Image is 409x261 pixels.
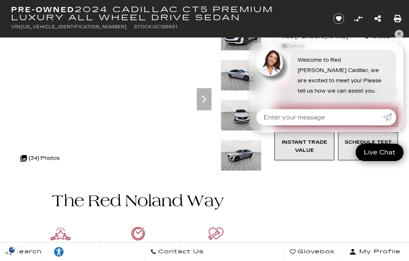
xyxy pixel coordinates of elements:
iframe: Interactive Walkaround/Photo gallery of the vehicle/product [11,20,215,173]
div: Welcome to Red [PERSON_NAME] Cadillac, we are excited to meet you! Please tell us how we can assi... [290,50,396,102]
button: Open user profile menu [341,243,409,261]
a: Live Chat [356,144,403,161]
span: Glovebox [296,247,335,257]
input: Enter your message [256,109,383,125]
button: Save vehicle [331,13,347,25]
span: [US_VEHICLE_IDENTIFICATION_NUMBER] [21,24,127,29]
a: Contact Us [145,243,210,261]
img: Used 2024 Crystal White Tricoat Cadillac Premium Luxury image 3 [221,100,262,131]
section: Click to Open Cookie Consent Modal [4,246,21,254]
a: Details [282,42,391,52]
span: Stock: [134,24,153,29]
span: UC126651 [153,24,177,29]
span: Contact Us [156,247,204,257]
span: My Profile [356,247,401,257]
a: Submit [383,109,396,125]
a: Instant Trade Value [274,132,334,160]
span: Live Chat [360,148,399,157]
span: Search [11,247,42,257]
strong: Pre-Owned [11,5,75,14]
span: Instant Trade Value [282,139,327,153]
a: Share this Pre-Owned 2024 Cadillac CT5 Premium Luxury All Wheel Drive Sedan [374,14,381,24]
a: Glovebox [284,243,341,261]
button: Compare Vehicle [353,13,364,24]
a: Print this Pre-Owned 2024 Cadillac CT5 Premium Luxury All Wheel Drive Sedan [394,14,401,24]
h1: 2024 Cadillac CT5 Premium Luxury All Wheel Drive Sedan [11,6,322,22]
img: Used 2024 Crystal White Tricoat Cadillac Premium Luxury image 2 [221,60,262,91]
img: Opt-Out Icon [4,246,21,254]
img: Agent profile photo [256,50,283,76]
a: Schedule Test Drive [338,132,398,160]
span: Schedule Test Drive [345,139,392,153]
a: Explore your accessibility options [48,243,70,261]
div: Next [197,88,211,110]
span: VIN: [11,24,21,29]
div: (34) Photos [17,150,63,167]
div: Explore your accessibility options [48,246,70,257]
img: Used 2024 Crystal White Tricoat Cadillac Premium Luxury image 4 [221,140,262,171]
